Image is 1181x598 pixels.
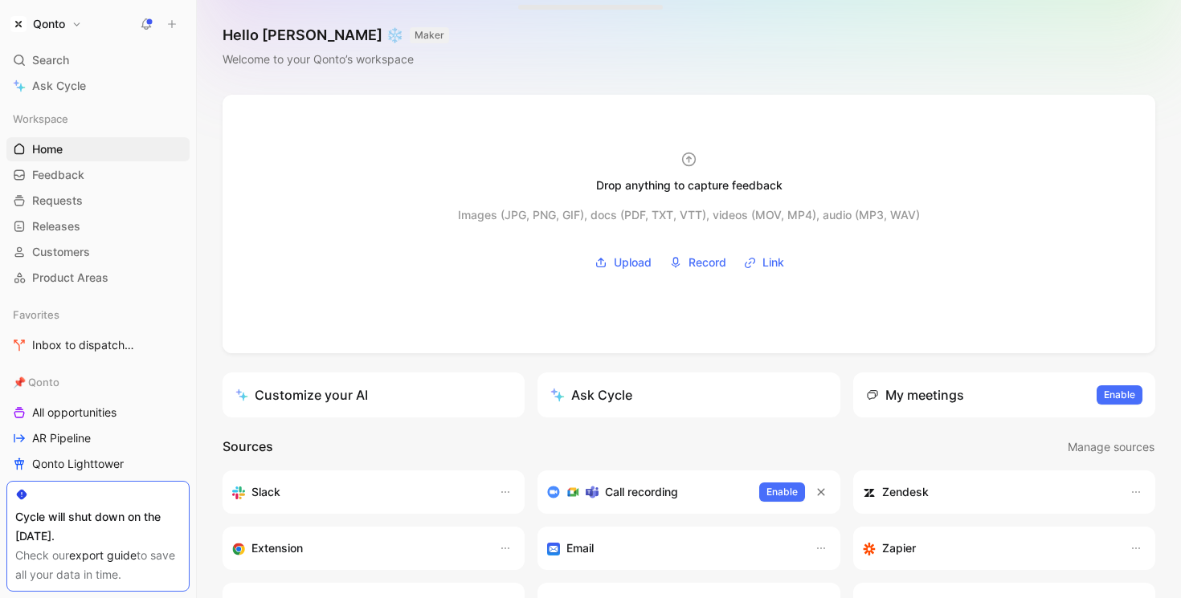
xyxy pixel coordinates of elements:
[547,482,746,502] div: Record & transcribe meetings from Zoom, Meet & Teams.
[762,253,784,272] span: Link
[589,250,657,275] button: Upload
[6,401,190,425] a: All opportunities
[15,546,181,584] div: Check our to save all your data in time.
[550,385,632,405] div: Ask Cycle
[596,176,783,195] div: Drop anything to capture feedback
[566,539,594,558] h3: Email
[6,426,190,450] a: AR Pipeline
[605,482,678,502] h3: Call recording
[33,17,65,31] h1: Qonto
[6,48,190,72] div: Search
[32,193,83,209] span: Requests
[223,372,525,417] a: Customize your AI
[863,539,1114,558] div: Capture feedback from thousands of sources with Zapier (survey results, recordings, sheets, etc).
[32,51,69,70] span: Search
[32,244,90,260] span: Customers
[32,76,86,96] span: Ask Cycle
[6,240,190,264] a: Customers
[1068,437,1154,457] span: Manage sources
[13,307,59,323] span: Favorites
[882,539,916,558] h3: Zapier
[6,333,190,357] a: Inbox to dispatch🛠️ Tools
[6,214,190,238] a: Releases
[6,370,190,502] div: 📌 QontoAll opportunitiesAR PipelineQonto Lighttowerai generated requests
[6,303,190,327] div: Favorites
[6,137,190,161] a: Home
[6,452,190,476] a: Qonto Lighttower
[6,189,190,213] a: Requests
[223,50,449,69] div: Welcome to your Qonto’s workspace
[15,507,181,546] div: Cycle will shut down on the [DATE].
[6,163,190,187] a: Feedback
[6,74,190,98] a: Ask Cycle
[223,26,449,45] h1: Hello [PERSON_NAME] ❄️
[866,385,964,405] div: My meetings
[32,430,91,446] span: AR Pipeline
[6,13,86,35] button: QontoQonto
[32,270,108,286] span: Product Areas
[882,482,929,502] h3: Zendesk
[32,405,116,421] span: All opportunities
[131,340,170,352] span: 🛠️ Tools
[6,370,190,394] div: 📌 Qonto
[547,539,798,558] div: Forward emails to your feedback inbox
[6,266,190,290] a: Product Areas
[32,167,84,183] span: Feedback
[458,205,920,225] div: Images (JPG, PNG, GIF), docs (PDF, TXT, VTT), videos (MOV, MP4), audio (MP3, WAV)
[251,539,303,558] h3: Extension
[863,482,1114,502] div: Sync customers and create docs
[6,107,190,131] div: Workspace
[10,16,27,32] img: Qonto
[32,456,124,472] span: Qonto Lighttower
[759,482,805,502] button: Enable
[6,478,190,502] a: ai generated requests
[32,141,63,157] span: Home
[410,27,449,43] button: MAKER
[235,385,368,405] div: Customize your AI
[251,482,280,502] h3: Slack
[1104,387,1135,403] span: Enable
[69,548,137,562] a: export guide
[32,218,80,234] span: Releases
[232,482,483,502] div: Sync your customers, send feedback and get updates in Slack
[1067,437,1155,458] button: Manage sources
[738,250,790,275] button: Link
[32,337,153,354] span: Inbox to dispatch
[232,539,483,558] div: Capture feedback from anywhere on the web
[766,484,798,500] span: Enable
[614,253,652,272] span: Upload
[537,372,840,417] button: Ask Cycle
[223,437,273,458] h2: Sources
[1097,385,1142,405] button: Enable
[13,374,59,390] span: 📌 Qonto
[664,250,732,275] button: Record
[13,111,68,127] span: Workspace
[689,253,726,272] span: Record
